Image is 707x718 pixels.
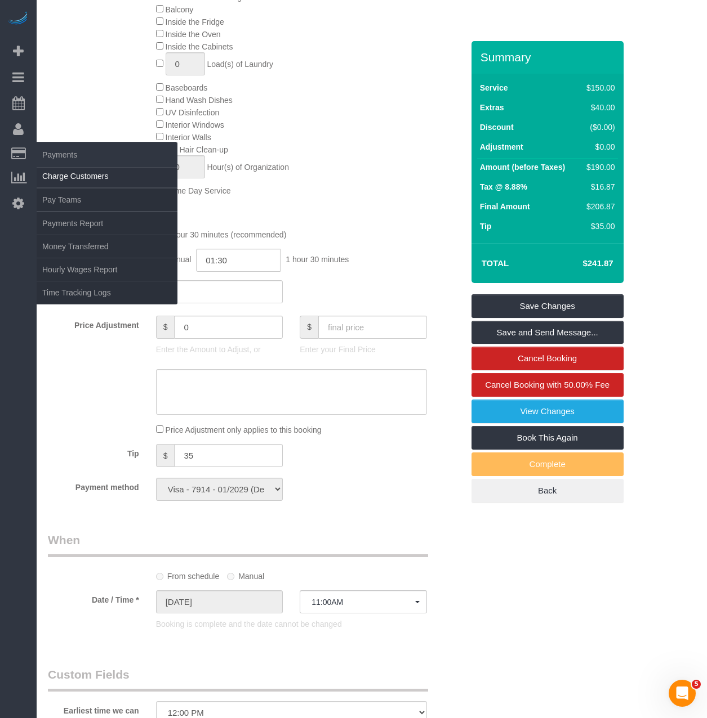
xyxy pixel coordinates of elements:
[481,51,618,64] h3: Summary
[166,186,231,195] span: Same Day Service
[37,212,177,235] a: Payments Report
[166,120,224,129] span: Interior Windows
[480,161,565,173] label: Amount (before Taxes)
[166,255,192,264] span: Manual
[166,83,208,92] span: Baseboards
[37,235,177,258] a: Money Transferred
[300,590,427,613] button: 11:00AM
[480,141,523,152] label: Adjustment
[472,426,624,450] a: Book This Again
[37,281,177,304] a: Time Tracking Logs
[166,230,287,239] span: 1 hour 30 minutes (recommended)
[7,11,29,27] img: Automaid Logo
[480,181,527,192] label: Tax @ 8.88%
[692,680,701,689] span: 5
[166,17,224,26] span: Inside the Fridge
[480,102,504,113] label: Extras
[312,598,415,607] span: 11:00AM
[300,316,318,339] span: $
[286,255,349,264] span: 1 hour 30 minutes
[37,165,177,187] a: Charge Customers
[582,102,615,113] div: $40.00
[485,380,610,389] span: Cancel Booking with 50.00% Fee
[582,221,615,232] div: $35.00
[482,258,509,268] strong: Total
[227,567,264,582] label: Manual
[582,201,615,212] div: $206.87
[156,316,175,339] span: $
[39,478,148,493] label: Payment method
[472,373,624,397] a: Cancel Booking with 50.00% Fee
[166,108,220,117] span: UV Disinfection
[48,532,428,557] legend: When
[48,666,428,692] legend: Custom Fields
[39,590,148,605] label: Date / Time *
[166,30,221,39] span: Inside the Oven
[156,567,220,582] label: From schedule
[480,122,514,133] label: Discount
[472,294,624,318] a: Save Changes
[166,133,211,142] span: Interior Walls
[39,316,148,331] label: Price Adjustment
[37,164,177,304] ul: Payments
[582,181,615,192] div: $16.87
[166,425,322,434] span: Price Adjustment only applies to this booking
[582,82,615,93] div: $150.00
[472,400,624,423] a: View Changes
[156,344,283,355] p: Enter the Amount to Adjust, or
[166,5,194,14] span: Balcony
[472,347,624,370] a: Cancel Booking
[480,82,508,93] label: Service
[156,618,427,630] p: Booking is complete and the date cannot be changed
[472,479,624,502] a: Back
[207,60,273,69] span: Load(s) of Laundry
[669,680,696,707] iframe: Intercom live chat
[318,316,427,339] input: final price
[480,201,530,212] label: Final Amount
[156,573,163,580] input: From schedule
[300,344,427,355] p: Enter your Final Price
[549,259,613,268] h4: $241.87
[39,444,148,459] label: Tip
[166,145,228,154] span: Pet Hair Clean-up
[166,96,233,105] span: Hand Wash Dishes
[166,42,233,51] span: Inside the Cabinets
[582,161,615,173] div: $190.00
[582,122,615,133] div: ($0.00)
[37,189,177,211] a: Pay Teams
[156,590,283,613] input: MM/DD/YYYY
[227,573,234,580] input: Manual
[480,221,492,232] label: Tip
[156,444,175,467] span: $
[582,141,615,152] div: $0.00
[207,163,289,172] span: Hour(s) of Organization
[37,142,177,168] span: Payments
[37,258,177,281] a: Hourly Wages Report
[472,321,624,344] a: Save and Send Message...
